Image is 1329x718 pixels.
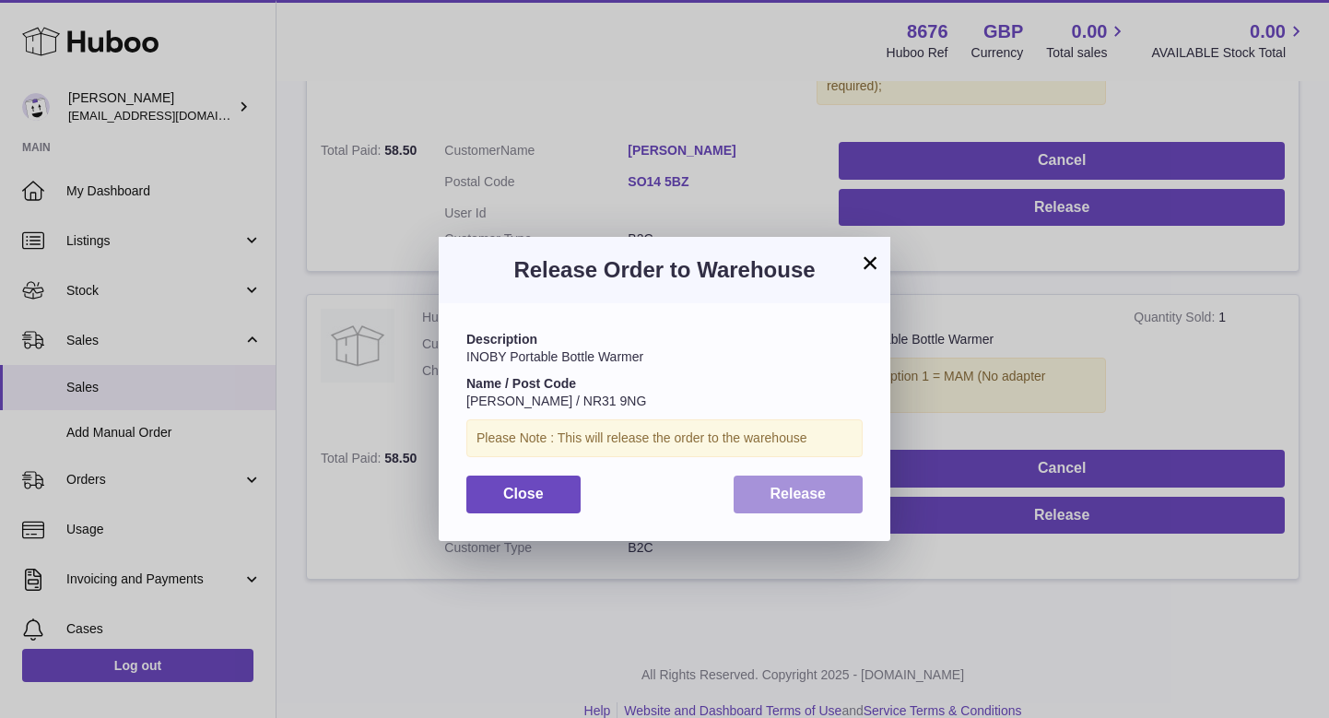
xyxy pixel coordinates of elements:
[859,252,881,274] button: ×
[466,376,576,391] strong: Name / Post Code
[466,476,581,513] button: Close
[503,486,544,501] span: Close
[466,419,863,457] div: Please Note : This will release the order to the warehouse
[466,332,537,347] strong: Description
[770,486,827,501] span: Release
[466,349,643,364] span: INOBY Portable Bottle Warmer
[466,255,863,285] h3: Release Order to Warehouse
[734,476,864,513] button: Release
[466,394,646,408] span: [PERSON_NAME] / NR31 9NG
